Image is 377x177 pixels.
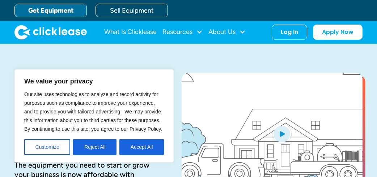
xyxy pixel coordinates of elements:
[281,29,298,36] div: Log In
[104,25,157,39] a: What Is Clicklease
[119,139,164,155] button: Accept All
[24,91,162,132] span: Our site uses technologies to analyze and record activity for purposes such as compliance to impr...
[96,4,168,17] a: Sell Equipment
[313,25,363,40] a: Apply Now
[14,25,87,39] a: home
[73,139,117,155] button: Reject All
[272,124,292,144] img: Blue play button logo on a light blue circular background
[14,69,174,163] div: We value your privacy
[162,25,203,39] div: Resources
[24,139,70,155] button: Customize
[14,4,87,17] a: Get Equipment
[24,77,164,86] p: We value your privacy
[14,25,87,39] img: Clicklease logo
[208,25,246,39] div: About Us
